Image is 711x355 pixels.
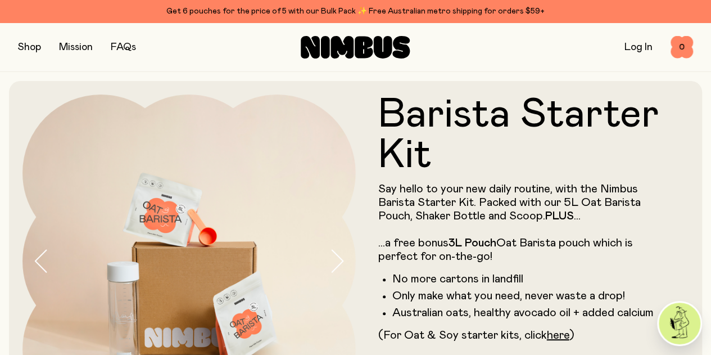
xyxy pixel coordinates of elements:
li: Australian oats, healthy avocado oil + added calcium [392,306,667,320]
img: agent [659,303,700,344]
a: Mission [59,42,93,52]
h1: Barista Starter Kit [378,95,667,176]
a: Log In [624,42,653,52]
strong: 3L [449,237,462,249]
a: here [547,330,569,341]
strong: PLUS [545,210,574,222]
p: (For Oat & Soy starter kits, click ) [378,329,667,342]
button: 0 [671,36,693,59]
div: Get 6 pouches for the price of 5 with our Bulk Pack ✨ Free Australian metro shipping for orders $59+ [18,5,693,18]
li: Only make what you need, never waste a drop! [392,289,667,303]
a: FAQs [111,42,136,52]
p: Say hello to your new daily routine, with the Nimbus Barista Starter Kit. Packed with our 5L Oat ... [378,182,667,263]
li: No more cartons in landfill [392,272,667,286]
strong: Pouch [465,237,496,249]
